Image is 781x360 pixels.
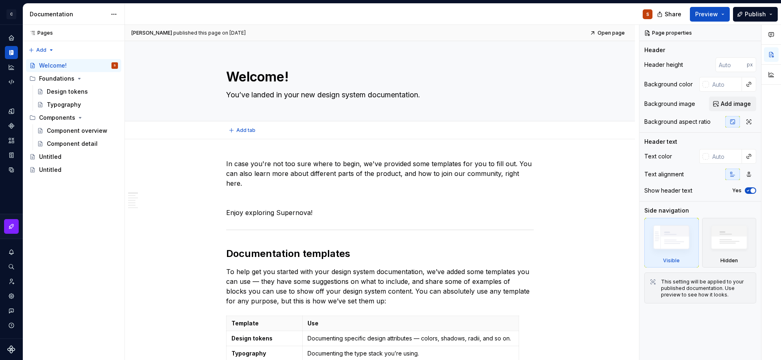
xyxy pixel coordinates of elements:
a: Open page [587,27,628,39]
input: Auto [709,77,742,92]
div: Hidden [702,218,757,268]
div: Header text [644,138,677,146]
div: S [646,11,649,18]
span: Open page [598,30,625,36]
button: Search ⌘K [5,260,18,273]
a: Design tokens [34,85,121,98]
p: Template [231,319,297,327]
div: Show header text [644,187,692,195]
a: Settings [5,290,18,303]
div: Foundations [26,72,121,85]
span: Add tab [236,127,255,134]
p: To help get you started with your design system documentation, we’ve added some templates you can... [226,267,534,306]
div: Header [644,46,665,54]
a: Analytics [5,61,18,74]
p: Enjoy exploring Supernova! [226,208,534,217]
button: Share [653,7,687,22]
a: Documentation [5,46,18,59]
div: Design tokens [47,88,88,96]
label: Yes [732,187,742,194]
span: [PERSON_NAME] [131,30,172,36]
div: Text alignment [644,170,684,178]
a: Data sources [5,163,18,176]
span: Add [36,47,46,53]
a: Untitled [26,150,121,163]
div: Visible [663,257,680,264]
div: Untitled [39,153,61,161]
button: Publish [733,7,778,22]
h2: Documentation templates [226,247,534,260]
button: Add image [709,97,756,111]
a: Storybook stories [5,149,18,162]
div: Welcome! [39,61,67,70]
button: Contact support [5,304,18,317]
strong: Design tokens [231,335,273,342]
div: Header height [644,61,683,69]
div: Visible [644,218,699,268]
textarea: Welcome! [225,67,532,87]
a: Assets [5,134,18,147]
div: published this page on [DATE] [173,30,246,36]
div: Text color [644,152,672,160]
div: Background aspect ratio [644,118,711,126]
strong: Typography [231,350,266,357]
div: Component overview [47,127,107,135]
div: S [113,61,116,70]
a: Typography [34,98,121,111]
div: Foundations [39,75,74,83]
div: This setting will be applied to your published documentation. Use preview to see how it looks. [661,279,751,298]
button: Notifications [5,246,18,259]
button: Add [26,44,57,56]
p: px [747,61,753,68]
input: Auto [716,57,747,72]
p: Use [308,319,513,327]
div: Components [39,114,75,122]
div: Background image [644,100,695,108]
span: Add image [721,100,751,108]
div: Untitled [39,166,61,174]
a: Component overview [34,124,121,137]
div: Component detail [47,140,98,148]
textarea: You’ve landed in your new design system documentation. [225,88,532,101]
div: Hidden [720,257,738,264]
a: Home [5,31,18,44]
a: Code automation [5,75,18,88]
p: In case you're not too sure where to begin, we've provided some templates for you to fill out. Yo... [226,159,534,188]
p: Documenting the type stack you’re using. [308,349,513,358]
button: Preview [690,7,730,22]
div: Background color [644,80,693,88]
div: Typography [47,101,81,109]
input: Auto [709,149,742,164]
a: Components [5,119,18,132]
div: Side navigation [644,206,689,215]
a: Untitled [26,163,121,176]
div: C [7,9,16,19]
a: Design tokens [5,105,18,118]
button: Add tab [226,125,259,136]
div: Pages [26,30,53,36]
p: Documenting specific design attributes — colors, shadows, radii, and so on. [308,334,513,342]
div: Components [26,111,121,124]
div: Page tree [26,59,121,176]
span: Publish [745,10,766,18]
a: Welcome!S [26,59,121,72]
button: C [2,5,21,23]
span: Share [665,10,681,18]
svg: Supernova Logo [7,345,15,353]
a: Component detail [34,137,121,150]
span: Preview [695,10,718,18]
div: Documentation [30,10,107,18]
a: Invite team [5,275,18,288]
